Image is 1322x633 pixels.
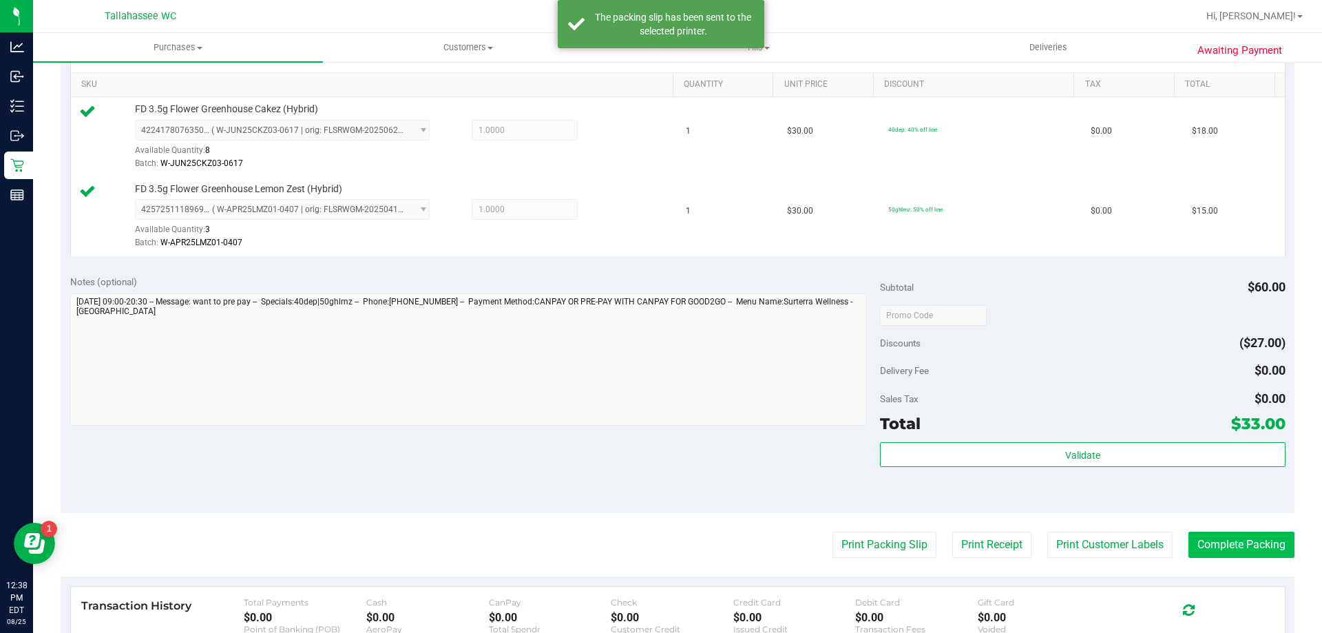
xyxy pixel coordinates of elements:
div: $0.00 [611,611,733,624]
span: Sales Tax [880,393,919,404]
span: $15.00 [1192,205,1218,218]
a: Discount [884,79,1069,90]
span: Purchases [33,41,323,54]
span: $0.00 [1091,125,1112,138]
a: Deliveries [903,33,1193,62]
div: $0.00 [244,611,366,624]
span: Hi, [PERSON_NAME]! [1206,10,1296,21]
a: Unit Price [784,79,868,90]
div: Gift Card [978,597,1100,608]
inline-svg: Reports [10,188,24,202]
span: $18.00 [1192,125,1218,138]
div: The packing slip has been sent to the selected printer. [592,10,754,38]
span: $30.00 [787,205,813,218]
a: Quantity [684,79,768,90]
span: 40dep: 40% off line [888,126,937,133]
div: Available Quantity: [135,220,445,247]
span: Batch: [135,238,158,247]
a: Tax [1085,79,1169,90]
div: $0.00 [855,611,978,624]
span: Delivery Fee [880,365,929,376]
span: $60.00 [1248,280,1286,294]
inline-svg: Inventory [10,99,24,113]
span: Total [880,414,921,433]
div: $0.00 [978,611,1100,624]
div: Credit Card [733,597,856,608]
span: $33.00 [1231,414,1286,433]
iframe: Resource center [14,523,55,564]
span: Customers [324,41,612,54]
inline-svg: Retail [10,158,24,172]
span: 3 [205,225,210,234]
div: Debit Card [855,597,978,608]
p: 08/25 [6,616,27,627]
span: $0.00 [1255,391,1286,406]
button: Complete Packing [1188,532,1294,558]
div: $0.00 [366,611,489,624]
span: Deliveries [1011,41,1086,54]
div: Cash [366,597,489,608]
div: $0.00 [733,611,856,624]
span: ($27.00) [1239,335,1286,350]
span: 50ghlmz: 50% off line [888,206,943,213]
button: Print Customer Labels [1047,532,1173,558]
iframe: Resource center unread badge [41,521,57,537]
div: Check [611,597,733,608]
span: Batch: [135,158,158,168]
p: 12:38 PM EDT [6,579,27,616]
span: 8 [205,145,210,155]
span: W-JUN25CKZ03-0617 [160,158,243,168]
button: Print Receipt [952,532,1031,558]
span: FD 3.5g Flower Greenhouse Lemon Zest (Hybrid) [135,183,342,196]
a: SKU [81,79,667,90]
a: Total [1185,79,1269,90]
div: $0.00 [489,611,611,624]
span: Discounts [880,331,921,355]
span: Validate [1065,450,1100,461]
span: FD 3.5g Flower Greenhouse Cakez (Hybrid) [135,103,318,116]
button: Print Packing Slip [832,532,936,558]
button: Validate [880,442,1285,467]
a: Customers [323,33,613,62]
inline-svg: Inbound [10,70,24,83]
span: Subtotal [880,282,914,293]
inline-svg: Analytics [10,40,24,54]
div: Total Payments [244,597,366,608]
a: Purchases [33,33,323,62]
span: Tallahassee WC [105,10,176,22]
div: Available Quantity: [135,141,445,167]
span: Awaiting Payment [1197,43,1282,59]
span: Notes (optional) [70,276,137,287]
span: 1 [686,205,691,218]
span: $0.00 [1091,205,1112,218]
div: CanPay [489,597,611,608]
inline-svg: Outbound [10,129,24,143]
span: W-APR25LMZ01-0407 [160,238,242,247]
input: Promo Code [880,305,987,326]
span: $30.00 [787,125,813,138]
span: 1 [686,125,691,138]
span: $0.00 [1255,363,1286,377]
